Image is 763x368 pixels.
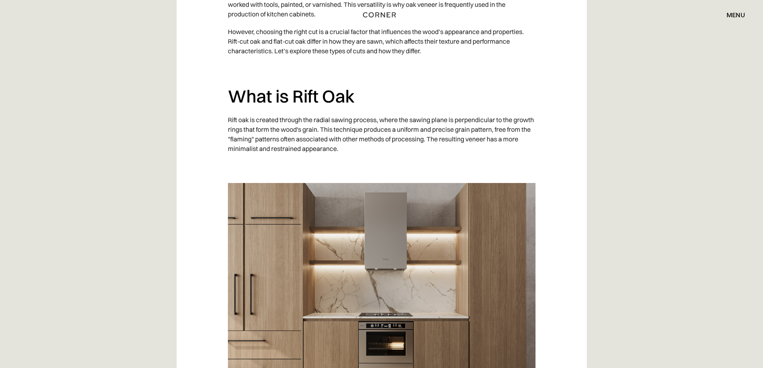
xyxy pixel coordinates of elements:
p: ‍ [228,60,536,77]
a: home [354,10,409,20]
h2: What is Rift Oak [228,85,536,107]
p: However, choosing the right cut is a crucial factor that influences the wood’s appearance and pro... [228,23,536,60]
p: ‍ [228,157,536,175]
p: Rift oak is created through the radial sawing process, where the sawing plane is perpendicular to... [228,111,536,157]
div: menu [727,12,745,18]
div: menu [719,8,745,22]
